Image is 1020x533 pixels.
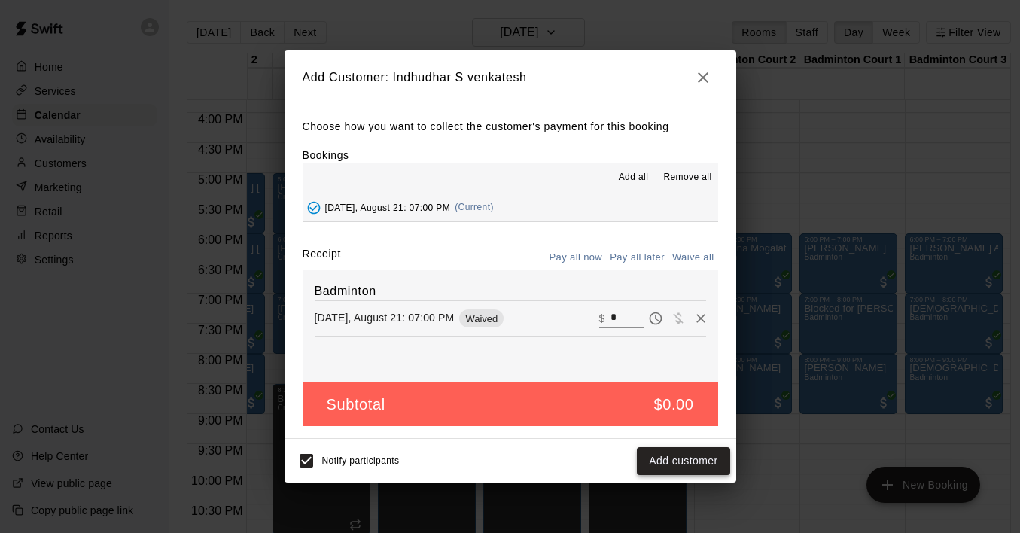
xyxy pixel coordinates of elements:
[663,170,711,185] span: Remove all
[315,310,455,325] p: [DATE], August 21: 07:00 PM
[653,394,693,415] h5: $0.00
[668,246,718,270] button: Waive all
[303,246,341,270] label: Receipt
[546,246,607,270] button: Pay all now
[599,311,605,326] p: $
[303,117,718,136] p: Choose how you want to collect the customer's payment for this booking
[285,50,736,105] h2: Add Customer: Indhudhar S venkatesh
[459,313,504,324] span: Waived
[690,307,712,330] button: Remove
[619,170,649,185] span: Add all
[455,202,494,212] span: (Current)
[322,456,400,467] span: Notify participants
[606,246,668,270] button: Pay all later
[637,447,729,475] button: Add customer
[303,149,349,161] label: Bookings
[325,202,451,212] span: [DATE], August 21: 07:00 PM
[303,196,325,219] button: Added - Collect Payment
[657,166,717,190] button: Remove all
[644,311,667,324] span: Pay later
[315,282,706,301] h6: Badminton
[609,166,657,190] button: Add all
[303,193,718,221] button: Added - Collect Payment[DATE], August 21: 07:00 PM(Current)
[667,311,690,324] span: Waive payment
[327,394,385,415] h5: Subtotal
